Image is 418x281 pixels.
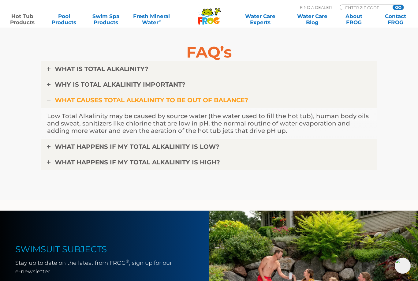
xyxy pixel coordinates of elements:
[393,5,404,10] input: GO
[6,13,39,25] a: Hot TubProducts
[47,112,371,134] p: Low Total Alkalinity may be caused by source water (the water used to fill the hot tub), human bo...
[15,259,178,276] p: Stay up to date on the latest from FROG , sign up for our e-newsletter.
[55,159,220,166] span: WHAT HAPPENS IF MY TOTAL ALKALINITY IS HIGH?
[234,13,286,25] a: Water CareExperts
[41,92,377,108] a: WHAT CAUSES TOTAL ALKALINITY TO BE OUT OF BALANCE?
[48,13,80,25] a: PoolProducts
[15,244,178,254] h4: SWIMSUIT SUBJECTS
[41,154,377,170] a: WHAT HAPPENS IF MY TOTAL ALKALINITY IS HIGH?
[345,5,386,10] input: Zip Code Form
[41,139,377,155] a: WHAT HAPPENS IF MY TOTAL ALKALINITY IS LOW?
[41,77,377,92] a: WHY IS TOTAL ALKALINITY IMPORTANT?
[55,143,219,150] span: WHAT HAPPENS IF MY TOTAL ALKALINITY IS LOW?
[55,65,148,73] span: WHAT IS TOTAL ALKALINITY?
[159,19,161,23] sup: ∞
[55,96,248,104] span: WHAT CAUSES TOTAL ALKALINITY TO BE OUT OF BALANCE?
[126,259,129,264] sup: ®
[338,13,370,25] a: AboutFROG
[41,44,377,61] h5: FAQ’s
[296,13,328,25] a: Water CareBlog
[41,61,377,77] a: WHAT IS TOTAL ALKALINITY?
[379,13,412,25] a: ContactFROG
[90,13,122,25] a: Swim SpaProducts
[395,258,411,274] img: openIcon
[300,5,332,10] p: Find A Dealer
[131,13,172,25] a: Fresh MineralWater∞
[55,81,185,88] span: WHY IS TOTAL ALKALINITY IMPORTANT?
